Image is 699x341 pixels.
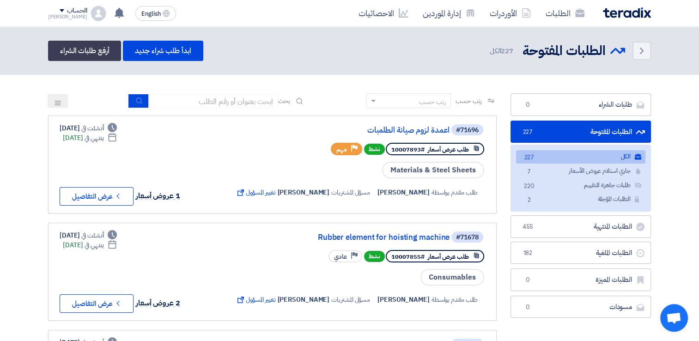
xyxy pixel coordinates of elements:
span: تغيير المسؤول [236,295,276,304]
span: طلب عرض أسعار [428,145,469,154]
span: بحث [278,96,290,106]
button: عرض التفاصيل [60,187,134,206]
span: 220 [523,182,535,191]
span: ينتهي في [85,133,103,143]
span: #10007855 [391,252,425,261]
span: أنشئت في [81,231,103,240]
span: 0 [522,275,533,285]
span: [PERSON_NAME] [377,188,430,197]
span: طلب مقدم بواسطة [432,295,478,304]
a: الطلبات المميزة0 [511,268,651,291]
span: عادي [334,252,347,261]
div: [DATE] [60,123,117,133]
span: مسؤل المشتريات [331,295,370,304]
span: نشط [364,144,385,155]
span: 227 [523,153,535,163]
div: رتب حسب [419,97,446,107]
a: جاري استلام عروض الأسعار [516,164,645,178]
span: 2 عروض أسعار [136,298,180,309]
span: 0 [522,303,533,312]
span: 7 [523,167,535,177]
a: الاحصائيات [351,2,415,24]
a: الطلبات [538,2,592,24]
div: #71696 [456,127,479,134]
button: English [135,6,176,21]
span: رتب حسب [456,96,482,106]
a: إدارة الموردين [415,2,482,24]
a: اعمدة لزوم صيانة الطلمبات [265,126,450,134]
span: Materials & Steel Sheets [382,162,484,178]
a: ابدأ طلب شراء جديد [123,41,203,61]
span: 1 عروض أسعار [136,190,180,201]
span: طلب عرض أسعار [428,252,469,261]
a: الكل [516,150,645,164]
span: طلب مقدم بواسطة [432,188,478,197]
span: 455 [522,222,533,231]
span: 2 [523,195,535,205]
img: Teradix logo [603,7,651,18]
span: 227 [501,46,513,56]
span: 0 [522,100,533,110]
span: [PERSON_NAME] [277,188,329,197]
span: #10007893 [391,145,425,154]
span: [PERSON_NAME] [377,295,430,304]
a: الطلبات المنتهية455 [511,215,651,238]
h2: الطلبات المفتوحة [523,42,606,60]
button: عرض التفاصيل [60,294,134,313]
div: [DATE] [60,231,117,240]
input: ابحث بعنوان أو رقم الطلب [149,94,278,108]
a: الطلبات المفتوحة227 [511,121,651,143]
a: الطلبات المؤجلة [516,193,645,206]
div: #71678 [456,234,479,241]
div: [DATE] [63,133,117,143]
span: الكل [490,46,515,56]
a: أرفع طلبات الشراء [48,41,121,61]
img: profile_test.png [91,6,106,21]
a: الأوردرات [482,2,538,24]
div: [PERSON_NAME] [48,14,87,19]
div: الحساب [67,7,87,15]
span: 182 [522,249,533,258]
a: Rubber element for hoisting machine [265,233,450,242]
span: ينتهي في [85,240,103,250]
span: English [141,11,161,17]
span: Consumables [420,269,484,286]
span: [PERSON_NAME] [277,295,329,304]
a: طلبات الشراء0 [511,93,651,116]
a: مسودات0 [511,296,651,318]
span: أنشئت في [81,123,103,133]
span: مهم [336,145,347,154]
a: طلبات جاهزة للتقييم [516,179,645,192]
span: مسؤل المشتريات [331,188,370,197]
span: تغيير المسؤول [236,188,276,197]
a: الطلبات الملغية182 [511,242,651,264]
span: نشط [364,251,385,262]
div: Open chat [660,304,688,332]
span: 227 [522,128,533,137]
div: [DATE] [63,240,117,250]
